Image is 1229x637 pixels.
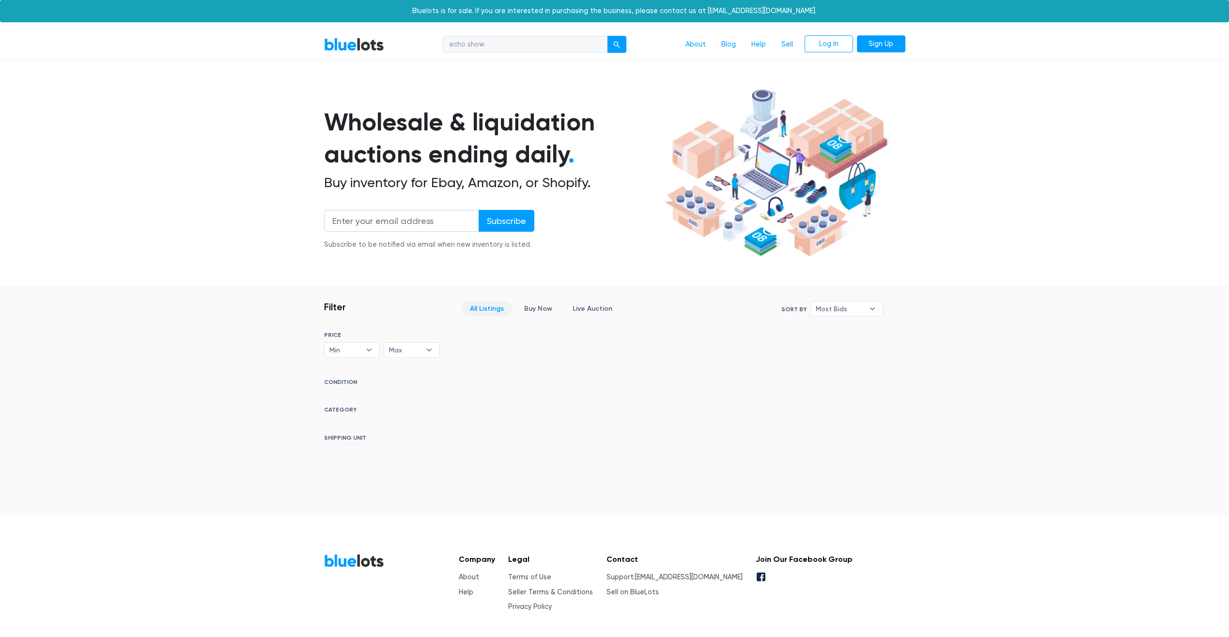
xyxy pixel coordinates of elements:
[459,588,473,596] a: Help
[516,301,560,316] a: Buy Now
[459,555,495,564] h5: Company
[389,343,421,357] span: Max
[508,573,551,581] a: Terms of Use
[661,85,891,261] img: hero-ee84e7d0318cb26816c560f6b4441b76977f77a177738b4e94f68c95b2b83dbb.png
[419,343,439,357] b: ▾
[462,301,512,316] a: All Listings
[324,379,440,389] h6: CONDITION
[774,35,801,54] a: Sell
[324,239,534,250] div: Subscribe to be notified via email when new inventory is listed.
[324,37,384,51] a: BlueLots
[459,573,479,581] a: About
[568,140,575,169] span: .
[324,332,440,338] h6: PRICE
[324,301,346,313] h3: Filter
[324,210,479,232] input: Enter your email address
[324,434,440,445] h6: SHIPPING UNIT
[329,343,361,357] span: Min
[324,406,440,417] h6: CATEGORY
[564,301,621,316] a: Live Auction
[508,603,552,611] a: Privacy Policy
[714,35,744,54] a: Blog
[756,555,853,564] h5: Join Our Facebook Group
[744,35,774,54] a: Help
[816,302,864,316] span: Most Bids
[857,35,905,53] a: Sign Up
[324,106,661,171] h1: Wholesale & liquidation auctions ending daily
[324,175,661,191] h2: Buy inventory for Ebay, Amazon, or Shopify.
[508,588,593,596] a: Seller Terms & Conditions
[324,554,384,568] a: BlueLots
[359,343,379,357] b: ▾
[607,588,659,596] a: Sell on BlueLots
[678,35,714,54] a: About
[781,305,807,314] label: Sort By
[805,35,853,53] a: Log In
[607,555,743,564] h5: Contact
[607,572,743,583] li: Support:
[443,36,607,53] input: Search for inventory
[635,573,743,581] a: [EMAIL_ADDRESS][DOMAIN_NAME]
[479,210,534,232] input: Subscribe
[508,555,593,564] h5: Legal
[862,302,883,316] b: ▾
